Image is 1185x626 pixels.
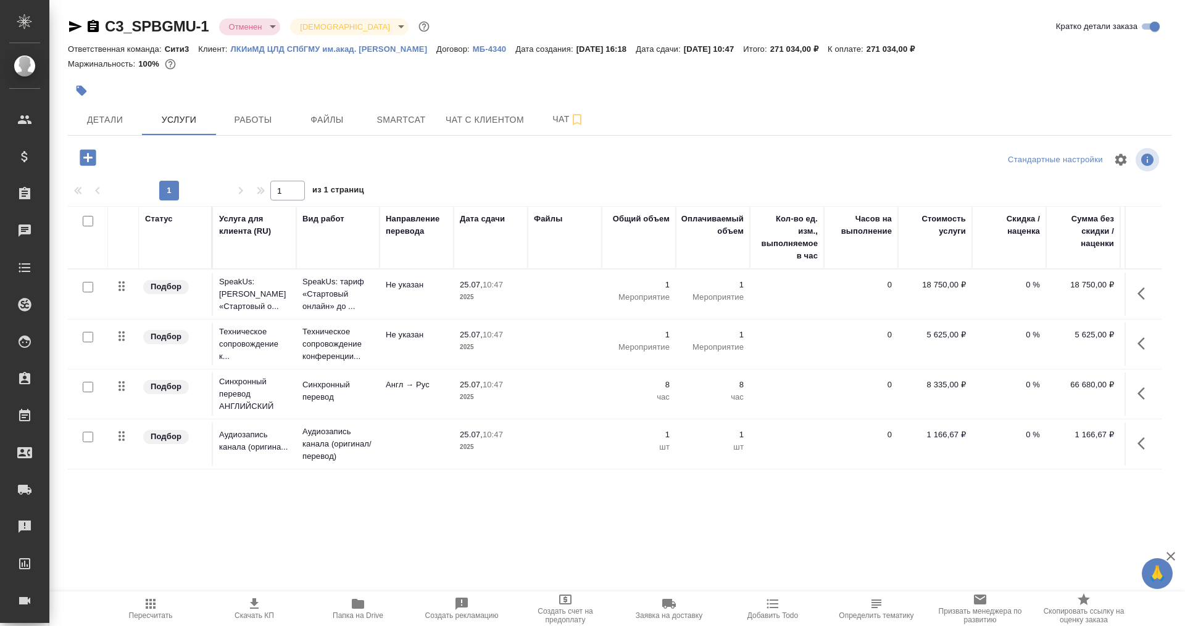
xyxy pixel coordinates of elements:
p: 2025 [460,391,522,403]
button: [DEMOGRAPHIC_DATA] [296,22,393,32]
button: 🙏 [1142,558,1173,589]
p: Не указан [386,279,447,291]
p: 10:47 [483,380,503,389]
p: МБ-4340 [473,44,515,54]
p: Подбор [151,381,181,393]
span: Smartcat [372,112,431,128]
span: Работы [223,112,283,128]
p: 0 % [978,329,1040,341]
div: split button [1005,150,1106,170]
div: Дата сдачи [460,213,505,225]
p: час [682,391,744,403]
span: Чат [539,112,598,127]
p: 8 [608,379,670,391]
div: Услуга для клиента (RU) [219,213,290,237]
p: Мероприятие [608,341,670,353]
p: 8 335,00 ₽ [904,379,966,391]
p: Мероприятие [682,291,744,303]
p: 1 [608,429,670,441]
td: 0 [824,323,898,366]
p: ЛКИиМД ЦЛД СПбГМУ им.акад. [PERSON_NAME] [231,44,437,54]
span: 🙏 [1147,561,1168,587]
p: Дата создания: [515,44,576,54]
p: К оплате: [828,44,867,54]
div: Оплачиваемый объем [681,213,744,237]
p: 271 034,00 ₽ [770,44,828,54]
div: Направление перевода [386,213,447,237]
p: Ответственная команда: [68,44,165,54]
p: Аудиозапись канала (оригина... [219,429,290,453]
div: Файлы [534,213,562,225]
button: Добавить тэг [68,77,95,104]
p: 1 166,67 ₽ [904,429,966,441]
span: Посмотреть информацию [1136,148,1162,171]
p: Подбор [151,331,181,343]
td: 0 [824,422,898,466]
p: 25.07, [460,430,483,439]
a: C3_SPBGMU-1 [105,18,209,35]
button: Скопировать ссылку [86,19,101,34]
p: 25.07, [460,330,483,339]
p: Синхронный перевод АНГЛИЙСКИЙ [219,376,290,413]
p: 25.07, [460,280,483,289]
p: Техническое сопровождение конференции... [302,326,373,363]
td: 0 [824,273,898,316]
p: Техническое сопровождение к... [219,326,290,363]
p: 100% [138,59,162,68]
td: 0 [824,373,898,416]
div: Вид работ [302,213,344,225]
p: 2025 [460,291,522,303]
svg: Подписаться [570,112,584,127]
div: Часов на выполнение [830,213,892,237]
span: Кратко детали заказа [1056,20,1137,33]
p: Итого: [743,44,770,54]
p: 18 750,00 ₽ [904,279,966,291]
p: шт [682,441,744,453]
p: 18 750,00 ₽ [1052,279,1114,291]
div: Стоимость услуги [904,213,966,237]
p: Не указан [386,329,447,341]
p: 0 % [978,379,1040,391]
p: 1 [682,279,744,291]
span: Детали [75,112,135,128]
p: 10:47 [483,430,503,439]
div: Кол-во ед. изм., выполняемое в час [756,213,818,262]
p: Мероприятие [682,341,744,353]
button: Показать кнопки [1130,279,1160,308]
p: 66 680,00 ₽ [1052,379,1114,391]
p: Сити3 [165,44,199,54]
p: шт [608,441,670,453]
div: Отменен [290,19,408,35]
button: Показать кнопки [1130,379,1160,408]
button: Показать кнопки [1130,429,1160,458]
a: МБ-4340 [473,43,515,54]
span: Настроить таблицу [1106,145,1136,175]
div: Отменен [219,19,281,35]
p: 10:47 [483,330,503,339]
p: Англ → Рус [386,379,447,391]
button: Доп статусы указывают на важность/срочность заказа [416,19,432,35]
p: 1 [682,329,744,341]
button: 0.00 RUB; [162,56,178,72]
span: Услуги [149,112,209,128]
p: Подбор [151,281,181,293]
p: час [608,391,670,403]
p: Синхронный перевод [302,379,373,403]
p: 271 034,00 ₽ [867,44,924,54]
p: [DATE] 16:18 [576,44,636,54]
p: 0 % [978,279,1040,291]
p: Дата сдачи: [636,44,683,54]
p: 2025 [460,341,522,353]
p: Договор: [436,44,473,54]
p: [DATE] 10:47 [684,44,744,54]
span: из 1 страниц [312,183,364,200]
p: Клиент: [198,44,230,54]
button: Добавить услугу [71,145,105,170]
p: 1 166,67 ₽ [1052,429,1114,441]
div: Сумма без скидки / наценки [1052,213,1114,250]
p: 5 625,00 ₽ [1052,329,1114,341]
p: 1 [608,329,670,341]
p: 8 [682,379,744,391]
p: Аудиозапись канала (оригинал/перевод) [302,426,373,463]
p: Подбор [151,430,181,443]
